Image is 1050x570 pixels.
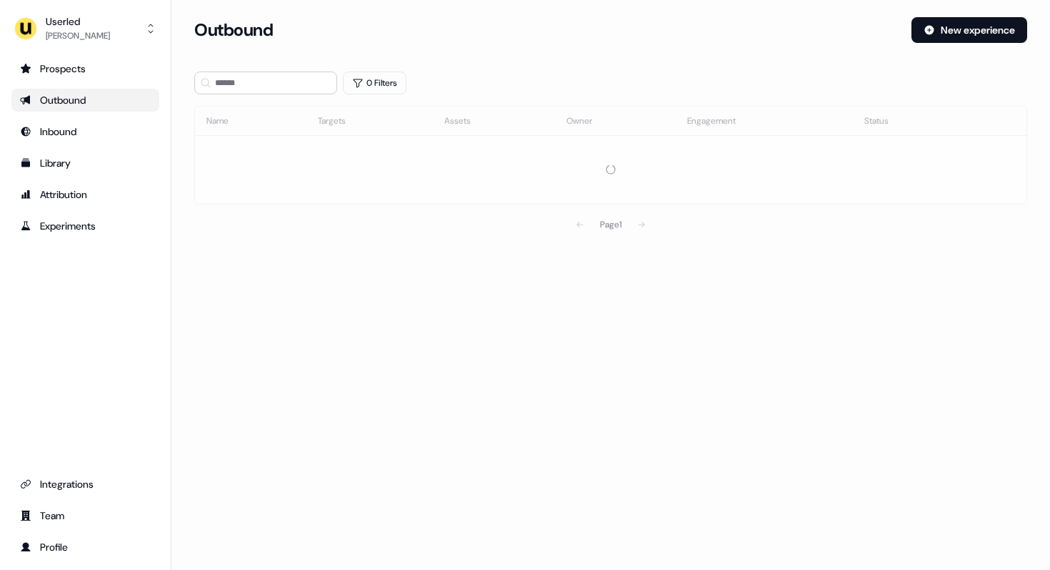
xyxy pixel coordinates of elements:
a: Go to profile [11,536,159,559]
div: Integrations [20,477,151,491]
div: Prospects [20,62,151,76]
a: Go to attribution [11,183,159,206]
div: Experiments [20,219,151,233]
div: Team [20,508,151,523]
button: Userled[PERSON_NAME] [11,11,159,46]
a: Go to team [11,504,159,527]
a: Go to prospects [11,57,159,80]
div: Library [20,156,151,170]
a: Go to integrations [11,473,159,496]
button: New experience [911,17,1027,43]
div: Attribution [20,187,151,202]
button: 0 Filters [343,72,406,94]
div: [PERSON_NAME] [46,29,110,43]
a: Go to Inbound [11,120,159,143]
div: Userled [46,14,110,29]
h3: Outbound [194,19,273,41]
div: Profile [20,540,151,554]
div: Inbound [20,124,151,139]
a: Go to experiments [11,215,159,237]
a: Go to outbound experience [11,89,159,112]
div: Outbound [20,93,151,107]
a: Go to templates [11,152,159,175]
